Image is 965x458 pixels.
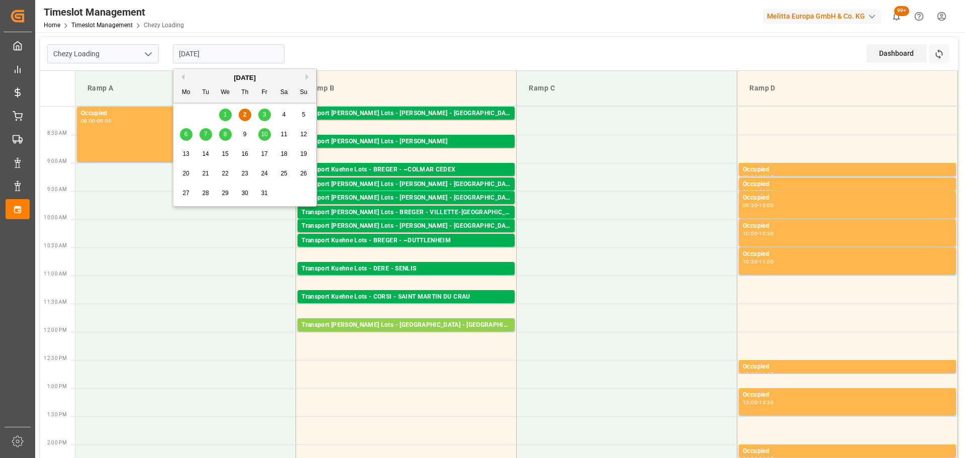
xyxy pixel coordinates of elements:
div: Pallets: ,TU: 622,City: [GEOGRAPHIC_DATA][PERSON_NAME],Arrival: [DATE] 00:00:00 [302,302,511,311]
button: Help Center [908,5,930,28]
div: 13:30 [759,400,774,405]
span: 5 [302,111,306,118]
div: - [757,203,759,208]
div: 13:00 [743,400,757,405]
div: Transport [PERSON_NAME] Lots - [PERSON_NAME] [302,137,511,147]
div: Choose Sunday, October 26th, 2025 [298,167,310,180]
div: - [757,259,759,264]
div: [DATE] [173,73,316,83]
span: 3 [263,111,266,118]
div: Occupied [743,165,952,175]
span: 18 [280,150,287,157]
div: Choose Tuesday, October 7th, 2025 [200,128,212,141]
div: - [95,119,97,123]
div: Choose Monday, October 13th, 2025 [180,148,192,160]
span: 99+ [894,6,909,16]
div: Transport [PERSON_NAME] Lots - [PERSON_NAME] - [GEOGRAPHIC_DATA] [302,193,511,203]
div: Ramp D [745,79,949,98]
div: Transport [PERSON_NAME] Lots - [PERSON_NAME] - [GEOGRAPHIC_DATA][PERSON_NAME] [302,109,511,119]
span: 24 [261,170,267,177]
div: Choose Monday, October 27th, 2025 [180,187,192,200]
div: - [757,372,759,377]
span: 10:00 AM [44,215,67,220]
div: Choose Thursday, October 16th, 2025 [239,148,251,160]
span: 27 [182,190,189,197]
span: 22 [222,170,228,177]
div: Transport [PERSON_NAME] Lots - [PERSON_NAME] - [GEOGRAPHIC_DATA] [302,221,511,231]
div: Choose Tuesday, October 28th, 2025 [200,187,212,200]
button: open menu [140,46,155,62]
button: Next Month [306,74,312,80]
div: 08:00 [81,119,95,123]
span: 1:00 PM [47,384,67,389]
div: Choose Sunday, October 5th, 2025 [298,109,310,121]
input: DD-MM-YYYY [173,44,284,63]
div: Pallets: ,TU: 46,City: ~COLMAR CEDEX,Arrival: [DATE] 00:00:00 [302,175,511,184]
div: - [757,190,759,194]
span: 12 [300,131,307,138]
div: Pallets: 1,TU: 490,City: [GEOGRAPHIC_DATA],Arrival: [DATE] 00:00:00 [302,274,511,283]
div: Fr [258,86,271,99]
div: Ramp C [525,79,729,98]
div: Choose Wednesday, October 22nd, 2025 [219,167,232,180]
span: 6 [184,131,188,138]
span: 31 [261,190,267,197]
span: 2 [243,111,247,118]
span: 30 [241,190,248,197]
div: Timeslot Management [44,5,184,20]
div: Tu [200,86,212,99]
div: Choose Saturday, October 11th, 2025 [278,128,291,141]
div: Transport [PERSON_NAME] Lots - [PERSON_NAME] - [GEOGRAPHIC_DATA] [302,179,511,190]
div: Choose Sunday, October 12th, 2025 [298,128,310,141]
div: 10:00 [759,203,774,208]
div: 09:30 [743,203,757,208]
div: Pallets: 10,TU: 742,City: [GEOGRAPHIC_DATA],Arrival: [DATE] 00:00:00 [302,218,511,226]
span: 1:30 PM [47,412,67,417]
div: 09:30 [759,190,774,194]
span: 9:30 AM [47,187,67,192]
div: Choose Sunday, October 19th, 2025 [298,148,310,160]
div: Choose Monday, October 20th, 2025 [180,167,192,180]
div: Choose Wednesday, October 15th, 2025 [219,148,232,160]
div: Choose Friday, October 17th, 2025 [258,148,271,160]
div: Choose Saturday, October 4th, 2025 [278,109,291,121]
div: 10:00 [743,231,757,236]
div: Transport Kuehne Lots - BREGER - ~COLMAR CEDEX [302,165,511,175]
div: Choose Tuesday, October 14th, 2025 [200,148,212,160]
div: Transport Kuehne Lots - DERE - SENLIS [302,264,511,274]
div: Choose Friday, October 31st, 2025 [258,187,271,200]
div: month 2025-10 [176,105,314,203]
div: Occupied [743,249,952,259]
a: Home [44,22,60,29]
div: 09:15 [743,190,757,194]
div: Pallets: 1,TU: 52,City: ~[GEOGRAPHIC_DATA],Arrival: [DATE] 00:00:00 [302,246,511,254]
div: Choose Friday, October 3rd, 2025 [258,109,271,121]
span: 9 [243,131,247,138]
div: 09:00 [743,175,757,179]
div: Sa [278,86,291,99]
span: 19 [300,150,307,157]
div: Melitta Europa GmbH & Co. KG [763,9,881,24]
div: Choose Wednesday, October 29th, 2025 [219,187,232,200]
span: 16 [241,150,248,157]
div: Choose Friday, October 10th, 2025 [258,128,271,141]
span: 4 [282,111,286,118]
button: Previous Month [178,74,184,80]
div: Choose Monday, October 6th, 2025 [180,128,192,141]
div: - [757,175,759,179]
div: Choose Wednesday, October 8th, 2025 [219,128,232,141]
div: Pallets: ,TU: 232,City: [GEOGRAPHIC_DATA],Arrival: [DATE] 00:00:00 [302,203,511,212]
div: 09:00 [97,119,112,123]
span: 23 [241,170,248,177]
span: 26 [300,170,307,177]
span: 2:00 PM [47,440,67,445]
div: Choose Saturday, October 18th, 2025 [278,148,291,160]
span: 12:00 PM [44,327,67,333]
div: Ramp B [304,79,508,98]
div: 09:15 [759,175,774,179]
span: 25 [280,170,287,177]
div: - [757,400,759,405]
div: We [219,86,232,99]
div: Choose Saturday, October 25th, 2025 [278,167,291,180]
span: 7 [204,131,208,138]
